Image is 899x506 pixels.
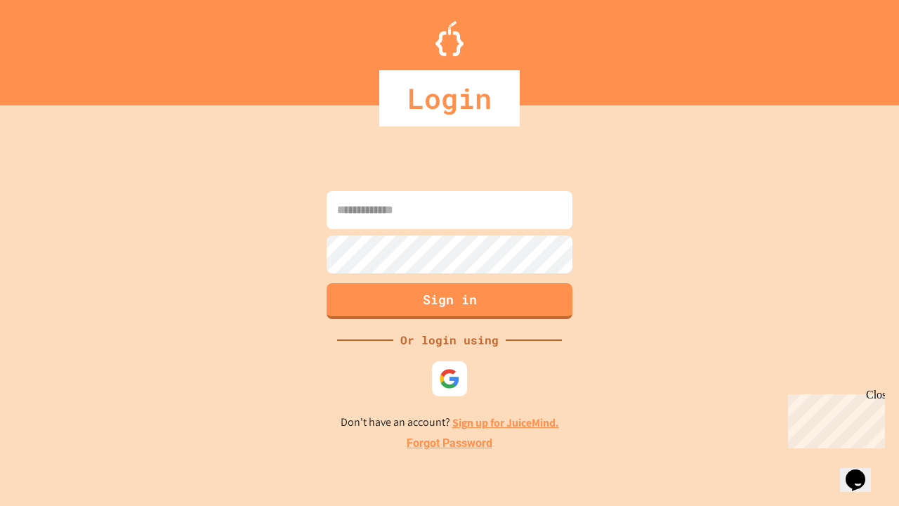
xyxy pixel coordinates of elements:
div: Or login using [393,332,506,349]
div: Chat with us now!Close [6,6,97,89]
img: Logo.svg [435,21,464,56]
a: Sign up for JuiceMind. [452,415,559,430]
img: google-icon.svg [439,368,460,389]
iframe: chat widget [840,450,885,492]
a: Forgot Password [407,435,492,452]
div: Login [379,70,520,126]
iframe: chat widget [782,389,885,448]
p: Don't have an account? [341,414,559,432]
button: Sign in [327,283,572,319]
